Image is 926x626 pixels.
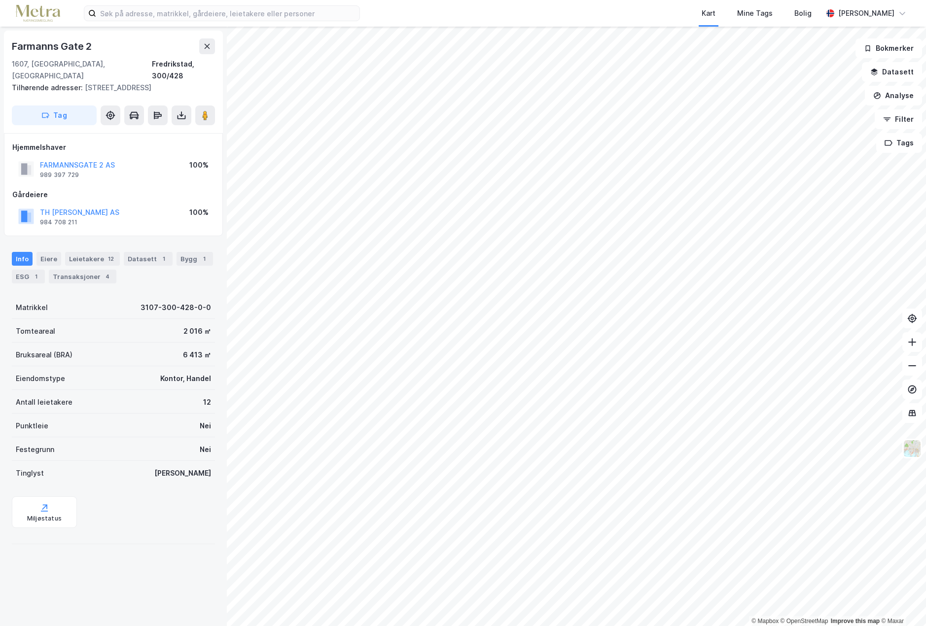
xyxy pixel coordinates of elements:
[96,6,359,21] input: Søk på adresse, matrikkel, gårdeiere, leietakere eller personer
[16,420,48,432] div: Punktleie
[16,325,55,337] div: Tomteareal
[16,444,54,455] div: Festegrunn
[875,109,922,129] button: Filter
[183,325,211,337] div: 2 016 ㎡
[12,270,45,283] div: ESG
[12,82,207,94] div: [STREET_ADDRESS]
[189,159,209,171] div: 100%
[12,105,97,125] button: Tag
[16,5,60,22] img: metra-logo.256734c3b2bbffee19d4.png
[16,349,72,361] div: Bruksareal (BRA)
[16,396,72,408] div: Antall leietakere
[65,252,120,266] div: Leietakere
[12,83,85,92] span: Tilhørende adresser:
[203,396,211,408] div: 12
[12,189,214,201] div: Gårdeiere
[751,618,779,625] a: Mapbox
[855,38,922,58] button: Bokmerker
[189,207,209,218] div: 100%
[16,302,48,313] div: Matrikkel
[737,7,773,19] div: Mine Tags
[40,218,77,226] div: 984 708 211
[200,444,211,455] div: Nei
[106,254,116,264] div: 12
[31,272,41,281] div: 1
[12,38,94,54] div: Farmanns Gate 2
[12,252,33,266] div: Info
[12,141,214,153] div: Hjemmelshaver
[702,7,715,19] div: Kart
[16,373,65,384] div: Eiendomstype
[12,58,152,82] div: 1607, [GEOGRAPHIC_DATA], [GEOGRAPHIC_DATA]
[838,7,894,19] div: [PERSON_NAME]
[141,302,211,313] div: 3107-300-428-0-0
[154,467,211,479] div: [PERSON_NAME]
[49,270,116,283] div: Transaksjoner
[177,252,213,266] div: Bygg
[183,349,211,361] div: 6 413 ㎡
[877,579,926,626] div: Kontrollprogram for chat
[160,373,211,384] div: Kontor, Handel
[124,252,173,266] div: Datasett
[876,133,922,153] button: Tags
[199,254,209,264] div: 1
[36,252,61,266] div: Eiere
[831,618,880,625] a: Improve this map
[40,171,79,179] div: 989 397 729
[27,515,62,522] div: Miljøstatus
[781,618,828,625] a: OpenStreetMap
[200,420,211,432] div: Nei
[877,579,926,626] iframe: Chat Widget
[903,439,922,458] img: Z
[16,467,44,479] div: Tinglyst
[159,254,169,264] div: 1
[862,62,922,82] button: Datasett
[152,58,215,82] div: Fredrikstad, 300/428
[794,7,812,19] div: Bolig
[103,272,112,281] div: 4
[865,86,922,105] button: Analyse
